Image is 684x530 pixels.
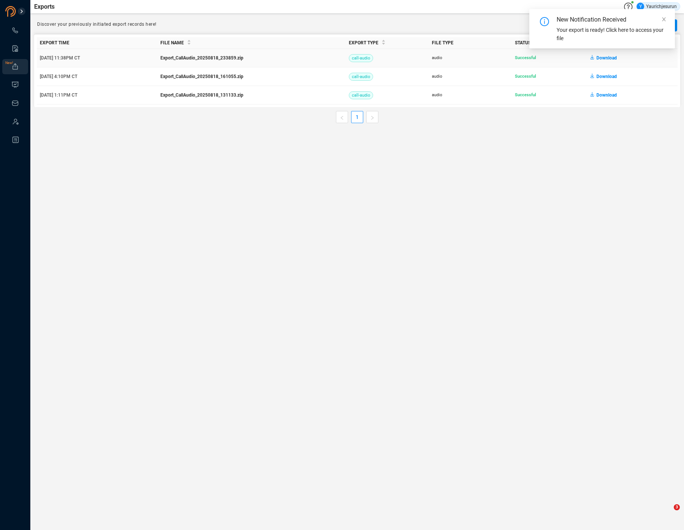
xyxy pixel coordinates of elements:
span: New! [5,55,13,70]
span: [DATE] 1:11PM CT [40,92,77,98]
div: Your export is ready! Click here to access your file [557,26,666,42]
button: right [366,111,378,123]
div: Yaurichjesurun [637,3,677,10]
td: audio [429,67,512,86]
td: audio [429,86,512,105]
a: New! [11,63,19,70]
span: call-audio [349,54,373,62]
td: Export_CallAudio_20250818_161055.zip [157,67,346,86]
span: caret-down [187,42,191,46]
th: Export Time [37,37,157,49]
li: Interactions [2,23,28,38]
button: Download [590,70,617,83]
span: info-circle [540,17,549,26]
span: 3 [674,504,680,510]
th: Status [512,37,587,49]
span: call-audio [349,73,373,81]
span: Download [596,70,617,83]
span: Successful [515,92,536,97]
span: Download [596,52,617,64]
span: caret-up [381,39,386,43]
button: Download [590,89,617,101]
span: Discover your previously initiated export records here! [37,22,157,27]
a: 1 [351,111,363,123]
li: Previous Page [336,111,348,123]
span: left [340,116,344,120]
th: File Type [429,37,512,49]
div: New Notification Received [557,15,635,24]
span: [DATE] 11:38PM CT [40,55,80,61]
span: Exports [34,2,55,11]
span: caret-down [381,42,386,46]
span: Successful [515,74,536,79]
span: right [370,116,375,120]
td: Export_CallAudio_20250818_131133.zip [157,86,346,105]
span: caret-up [187,39,191,43]
span: close [661,17,667,22]
span: [DATE] 4:10PM CT [40,74,77,79]
li: Next Page [366,111,378,123]
span: File Name [160,40,184,45]
img: prodigal-logo [5,6,47,17]
span: Y [639,3,642,10]
span: Export Type [349,40,378,45]
li: Inbox [2,95,28,111]
td: Export_CallAudio_20250818_233859.zip [157,49,346,67]
span: call-audio [349,91,373,99]
button: Download [590,52,617,64]
li: Visuals [2,77,28,92]
li: Smart Reports [2,41,28,56]
button: left [336,111,348,123]
li: Exports [2,59,28,74]
td: audio [429,49,512,67]
span: Successful [515,55,536,60]
span: Download [596,89,617,101]
iframe: Intercom live chat [658,504,676,522]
